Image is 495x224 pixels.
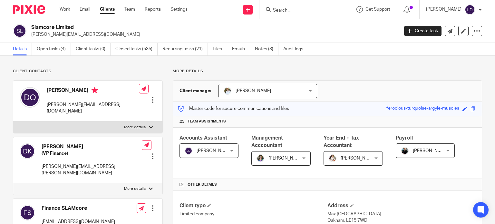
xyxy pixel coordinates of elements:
img: sarah-royle.jpg [224,87,231,95]
span: Management Acccountant [251,135,283,148]
p: [PERSON_NAME][EMAIL_ADDRESS][DOMAIN_NAME] [31,31,394,38]
a: Client tasks (0) [76,43,111,55]
h4: Finance SLAMcore [42,205,115,212]
a: Clients [100,6,115,13]
img: 1530183611242%20(1).jpg [257,154,264,162]
a: Emails [232,43,250,55]
a: Notes (3) [255,43,278,55]
a: Details [13,43,32,55]
p: [PERSON_NAME][EMAIL_ADDRESS][DOMAIN_NAME] [47,102,139,115]
a: Work [60,6,70,13]
input: Search [272,8,330,14]
span: Payroll [396,135,413,141]
span: Team assignments [188,119,226,124]
a: Audit logs [283,43,308,55]
i: Primary [92,87,98,93]
img: Pixie [13,5,45,14]
span: Other details [188,182,217,187]
p: Client contacts [13,69,163,74]
p: [PERSON_NAME] [426,6,461,13]
h4: Client type [180,202,327,209]
img: svg%3E [13,24,26,38]
a: Recurring tasks (21) [162,43,208,55]
p: Oakham, LE15 7WD [327,217,475,224]
p: Master code for secure communications and files [178,105,289,112]
a: Team [124,6,135,13]
a: Reports [145,6,161,13]
img: nicky-partington.jpg [401,147,409,155]
a: Settings [170,6,188,13]
span: Accounts Assistant [180,135,227,141]
a: Files [213,43,227,55]
img: svg%3E [20,205,35,220]
h3: Client manager [180,88,212,94]
h4: Address [327,202,475,209]
span: Get Support [365,7,390,12]
img: svg%3E [185,147,192,155]
a: Email [80,6,90,13]
span: [PERSON_NAME] [197,149,232,153]
p: Max [GEOGRAPHIC_DATA] [327,211,475,217]
span: Year End + Tax Accountant [324,135,359,148]
span: [PERSON_NAME] [236,89,271,93]
h4: [PERSON_NAME] [47,87,139,95]
a: Create task [404,26,442,36]
p: More details [173,69,482,74]
img: svg%3E [20,143,35,159]
h5: (VP Finance) [42,150,142,157]
img: svg%3E [465,5,475,15]
span: [PERSON_NAME] [268,156,304,161]
div: ferocious-turquoise-argyle-muscles [386,105,459,112]
span: [PERSON_NAME] [413,149,448,153]
p: Limited company [180,211,327,217]
img: Kayleigh%20Henson.jpeg [329,154,336,162]
span: [PERSON_NAME] [341,156,376,161]
p: More details [124,186,146,191]
p: More details [124,125,146,130]
a: Closed tasks (535) [115,43,158,55]
h4: [PERSON_NAME] [42,143,142,150]
p: [PERSON_NAME][EMAIL_ADDRESS][PERSON_NAME][DOMAIN_NAME] [42,163,142,177]
h2: Slamcore Limited [31,24,322,31]
a: Open tasks (4) [37,43,71,55]
img: svg%3E [20,87,40,108]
